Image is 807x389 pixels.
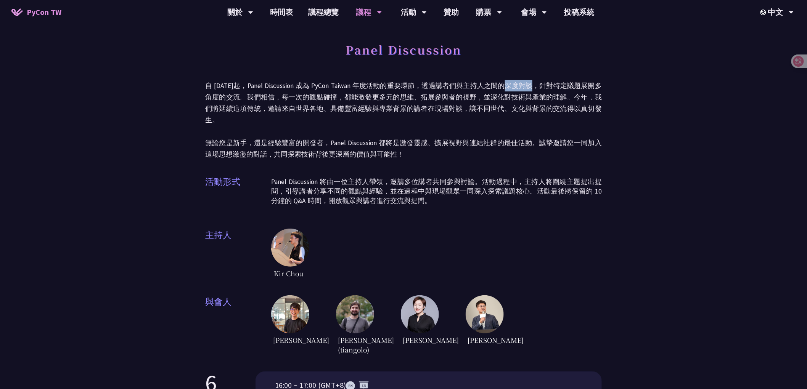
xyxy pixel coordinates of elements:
[4,3,69,22] a: PyCon TW
[336,295,374,333] img: Sebasti%C3%A1nRam%C3%ADrez.1365658.jpeg
[401,333,435,347] span: [PERSON_NAME]
[271,229,309,267] img: Kir Chou
[760,10,768,15] img: Locale Icon
[271,333,305,347] span: [PERSON_NAME]
[271,267,305,280] span: Kir Chou
[346,38,461,61] h1: Panel Discussion
[11,8,23,16] img: Home icon of PyCon TW 2025
[205,80,602,160] p: 自 [DATE]起，Panel Discussion 成為 PyCon Taiwan 年度活動的重要環節，透過講者們與主持人之間的深度對談，針對特定議題展開多角度的交流。我們相信，每一次的觀點碰...
[205,175,271,213] span: 活動形式
[205,295,271,356] span: 與會人
[466,333,500,347] span: [PERSON_NAME]
[401,295,439,333] img: TicaLin.61491bf.png
[271,177,602,206] p: Panel Discussion 將由一位主持人帶領，邀請多位講者共同參與討論。活動過程中，主持人將圍繞主題提出提問，引導講者分享不同的觀點與經驗，並在過程中與現場觀眾一同深入探索議題核心。活動...
[27,6,61,18] span: PyCon TW
[271,295,309,333] img: DongheeNa.093fe47.jpeg
[336,333,370,356] span: [PERSON_NAME] (tiangolo)
[466,295,504,333] img: YCChen.e5e7a43.jpg
[205,229,271,280] span: 主持人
